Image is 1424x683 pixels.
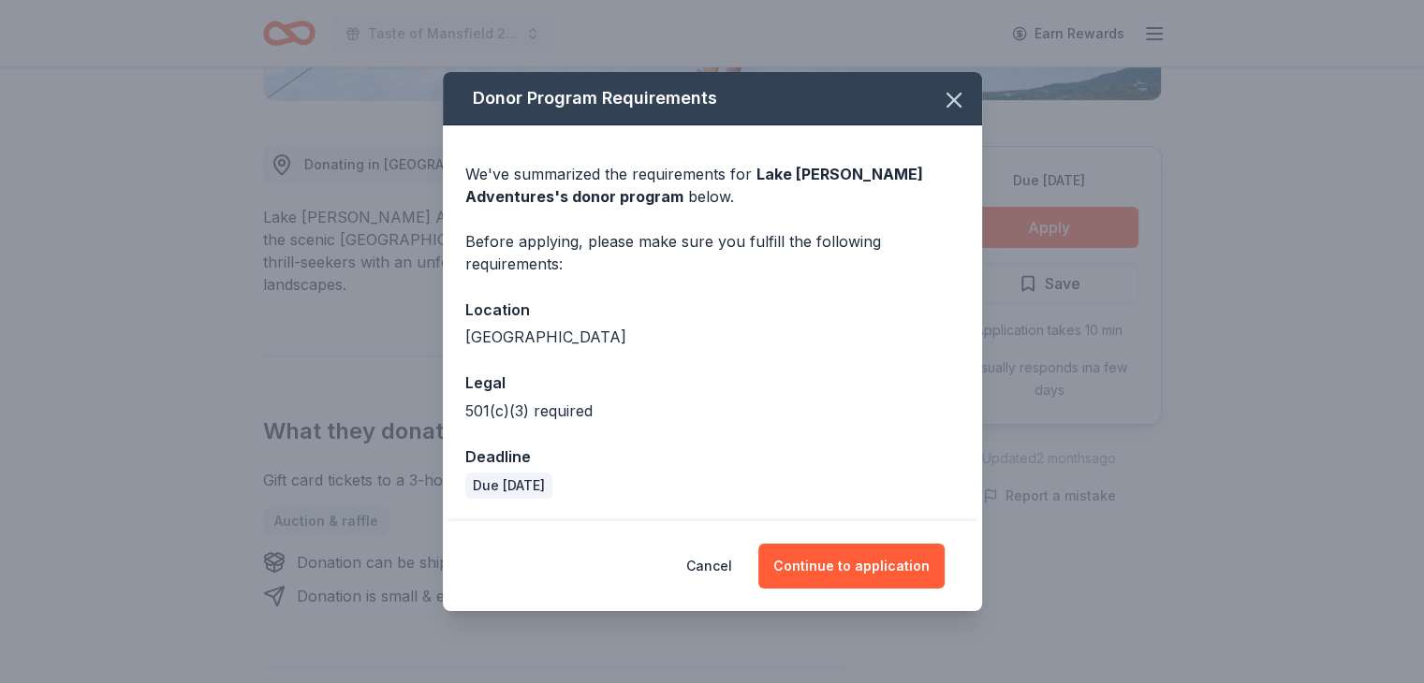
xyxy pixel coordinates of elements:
[686,544,732,589] button: Cancel
[465,472,552,499] div: Due [DATE]
[443,72,982,125] div: Donor Program Requirements
[465,163,960,208] div: We've summarized the requirements for below.
[465,326,960,348] div: [GEOGRAPHIC_DATA]
[465,400,960,422] div: 501(c)(3) required
[465,444,960,469] div: Deadline
[465,371,960,395] div: Legal
[465,298,960,322] div: Location
[465,230,960,275] div: Before applying, please make sure you fulfill the following requirements:
[758,544,945,589] button: Continue to application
